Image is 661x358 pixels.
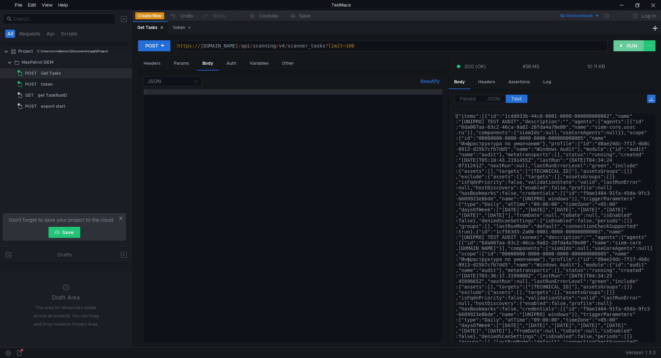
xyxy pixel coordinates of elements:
div: export start [41,101,65,112]
div: Body [197,57,219,71]
span: JSON [487,96,500,102]
button: Requests [17,30,42,38]
div: C:\Users\vrodionov\Documents\api\Project [37,46,108,56]
div: Assertions [503,76,535,88]
button: Api [44,30,57,38]
div: Headers [138,57,166,70]
button: All [5,30,15,38]
div: POST [145,42,158,50]
span: Version: 1.3.3 [626,348,655,358]
div: Project [18,46,33,56]
button: RUN [613,40,644,51]
span: Text [511,96,522,102]
span: POST [25,68,37,78]
button: Undo [164,11,198,21]
div: Log [538,76,557,88]
div: get TaskRunID [38,90,67,101]
div: Variables [244,57,274,70]
div: Drafts [57,251,72,259]
span: POST [25,101,37,112]
span: 200 (OK) [464,63,486,70]
div: Get Tasks [137,24,164,31]
div: No Environment [560,13,593,19]
div: Cookies [259,12,278,20]
button: Beautify [418,77,442,85]
div: Log In [642,12,656,20]
span: POST [25,79,37,89]
div: Body [449,76,470,89]
span: Parsed [460,96,476,102]
input: Search... [13,15,112,23]
div: MaxPatrol SIEM [22,57,53,67]
div: token [41,79,53,89]
div: Get Tasks [41,68,61,78]
div: token [173,24,191,31]
div: Undo [180,12,193,20]
div: 458 MS [522,63,539,70]
button: Create New [135,12,164,19]
span: GET [25,90,34,101]
div: Auth [221,57,242,70]
button: Save [49,227,80,238]
button: Scripts [59,30,80,38]
div: Params [168,57,195,70]
div: 10.11 KB [587,63,605,70]
div: Headers [473,76,501,88]
div: Redo [213,12,225,20]
span: Don't forget to save your project to the cloud [9,216,113,224]
button: Redo [198,11,230,21]
div: Save [299,13,311,18]
button: No Environment [552,10,600,21]
div: Other [276,57,299,70]
button: POST [138,40,170,51]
